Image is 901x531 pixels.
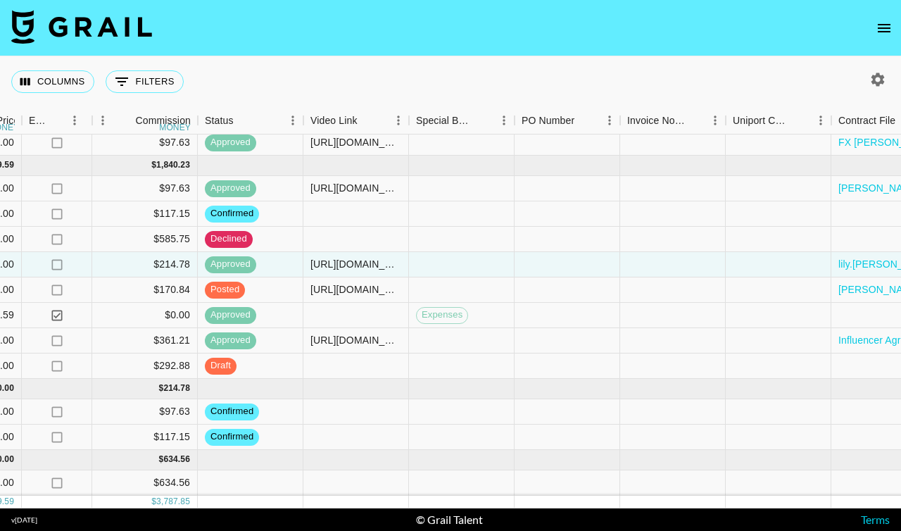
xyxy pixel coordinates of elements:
div: $292.88 [92,354,198,379]
div: Status [198,107,303,135]
div: © Grail Talent [416,513,483,527]
div: Commission [135,107,191,135]
div: Invoice Notes [627,107,685,135]
div: $361.21 [92,328,198,354]
span: draft [205,359,237,373]
div: $97.63 [92,130,198,156]
div: 634.56 [163,454,190,466]
button: Sort [49,111,68,130]
div: Uniport Contact Email [726,107,831,135]
div: Invoice Notes [620,107,726,135]
button: Menu [92,110,113,131]
div: Video Link [310,107,358,135]
div: PO Number [522,107,574,135]
div: Video Link [303,107,409,135]
div: $214.78 [92,252,198,277]
button: Sort [115,111,135,130]
div: 1,840.23 [156,159,190,171]
div: $ [159,382,164,394]
div: Uniport Contact Email [733,107,790,135]
div: $ [159,454,164,466]
button: Sort [790,111,810,130]
div: https://www.tiktok.com/@lily.k.davis/video/7541561067420372238?_t=ZT-8z6QdTnkgqt&_r=1 [310,257,401,271]
div: Special Booking Type [409,107,515,135]
span: Expenses [417,308,467,322]
a: Terms [861,513,890,526]
button: Menu [810,110,831,131]
button: Menu [705,110,726,131]
div: $117.15 [92,201,198,227]
button: Menu [64,110,85,131]
button: Show filters [106,70,184,93]
div: 214.78 [163,382,190,394]
span: approved [205,258,256,271]
div: Contract File [838,107,895,135]
div: 3,787.85 [156,496,190,508]
div: Status [205,107,234,135]
div: v [DATE] [11,516,37,525]
button: Sort [474,111,493,130]
div: money [159,123,191,132]
div: https://www.tiktok.com/@mayzimmerman1/video/7507754669544918315 [310,135,401,149]
span: approved [205,136,256,149]
div: $ [151,496,156,508]
button: Menu [388,110,409,131]
button: Menu [282,110,303,131]
div: Expenses: Remove Commission? [22,107,92,135]
div: $585.75 [92,227,198,252]
span: declined [205,232,253,246]
div: $170.84 [92,277,198,303]
div: PO Number [515,107,620,135]
button: Sort [234,111,253,130]
div: Special Booking Type [416,107,474,135]
span: confirmed [205,405,259,418]
div: $634.56 [92,470,198,496]
button: Menu [599,110,620,131]
span: confirmed [205,207,259,220]
button: Sort [574,111,594,130]
div: https://www.tiktok.com/@lily.k.davis/video/7542635920676130103?_r=1&_t=ZT-8zBLtyZdpV8 [310,282,401,296]
span: approved [205,334,256,347]
div: $97.63 [92,176,198,201]
button: Menu [493,110,515,131]
span: confirmed [205,430,259,444]
div: https://www.tiktok.com/@lily.k.davis/video/7540751770587319565?_r=1&_t=ZT-8z2iyJZYuu7 [310,333,401,347]
span: approved [205,308,256,322]
span: approved [205,182,256,195]
div: $ [151,159,156,171]
div: Expenses: Remove Commission? [29,107,49,135]
div: https://www.tiktok.com/@lily.k.davis/video/7541140044334009655?_t=ZT-8z4Uysg0IG6&_r=1 [310,181,401,195]
div: $117.15 [92,425,198,450]
div: $0.00 [92,303,198,328]
span: posted [205,283,245,296]
button: Sort [685,111,705,130]
button: Sort [358,111,377,130]
div: $97.63 [92,399,198,425]
img: Grail Talent [11,10,152,44]
button: Select columns [11,70,94,93]
button: open drawer [870,14,898,42]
